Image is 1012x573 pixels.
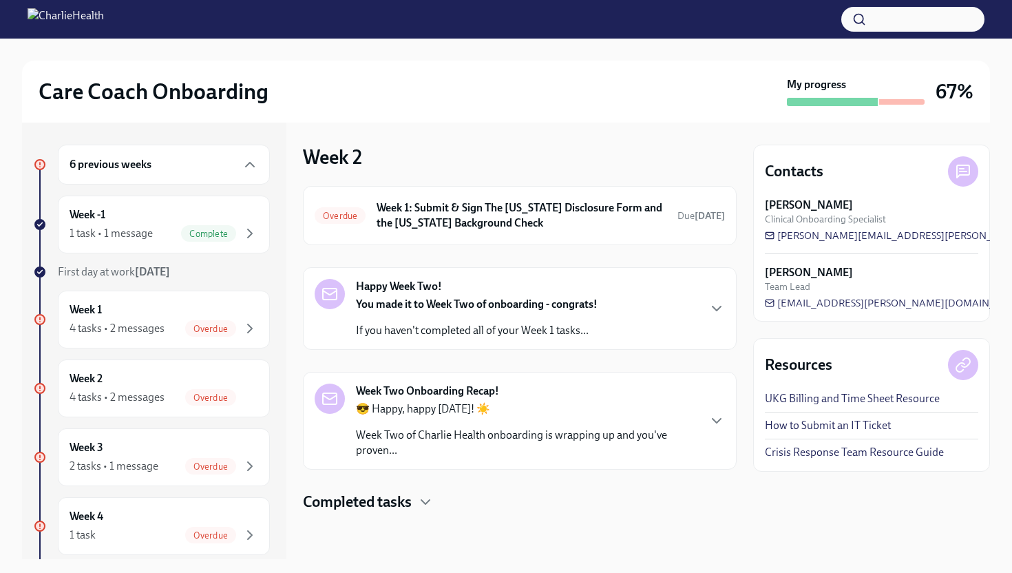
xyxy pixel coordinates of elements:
span: Overdue [185,530,236,541]
strong: You made it to Week Two of onboarding - congrats! [356,298,598,311]
span: August 20th, 2025 09:00 [677,209,725,222]
strong: My progress [787,77,846,92]
span: Overdue [185,324,236,334]
div: 6 previous weeks [58,145,270,185]
span: Overdue [185,461,236,472]
strong: [PERSON_NAME] [765,265,853,280]
h6: Week -1 [70,207,105,222]
strong: [DATE] [695,210,725,222]
span: First day at work [58,265,170,278]
h6: Week 4 [70,509,103,524]
span: Team Lead [765,280,810,293]
span: Clinical Onboarding Specialist [765,213,886,226]
h3: Week 2 [303,145,362,169]
h6: Week 2 [70,371,103,386]
a: UKG Billing and Time Sheet Resource [765,391,940,406]
h6: Week 3 [70,440,103,455]
p: If you haven't completed all of your Week 1 tasks... [356,323,598,338]
a: How to Submit an IT Ticket [765,418,891,433]
a: OverdueWeek 1: Submit & Sign The [US_STATE] Disclosure Form and the [US_STATE] Background CheckDu... [315,198,725,233]
div: 4 tasks • 2 messages [70,390,165,405]
h6: 6 previous weeks [70,157,151,172]
a: Week -11 task • 1 messageComplete [33,196,270,253]
div: 1 task • 1 message [70,226,153,241]
h6: Week 1 [70,302,102,317]
h3: 67% [936,79,973,104]
div: 2 tasks • 1 message [70,459,158,474]
span: Overdue [185,393,236,403]
strong: Week Two Onboarding Recap! [356,384,499,399]
h4: Resources [765,355,832,375]
h6: Week 1: Submit & Sign The [US_STATE] Disclosure Form and the [US_STATE] Background Check [377,200,666,231]
a: Crisis Response Team Resource Guide [765,445,944,460]
h4: Contacts [765,161,823,182]
a: First day at work[DATE] [33,264,270,280]
p: 😎 Happy, happy [DATE]! ☀️ [356,402,697,417]
span: Overdue [315,211,366,221]
div: 4 tasks • 2 messages [70,321,165,336]
a: Week 41 taskOverdue [33,497,270,555]
p: Week Two of Charlie Health onboarding is wrapping up and you've proven... [356,428,697,458]
span: Complete [181,229,236,239]
a: Week 32 tasks • 1 messageOverdue [33,428,270,486]
a: Week 14 tasks • 2 messagesOverdue [33,291,270,348]
strong: [PERSON_NAME] [765,198,853,213]
strong: Happy Week Two! [356,279,442,294]
img: CharlieHealth [28,8,104,30]
div: Completed tasks [303,492,737,512]
span: Due [677,210,725,222]
h4: Completed tasks [303,492,412,512]
div: 1 task [70,528,96,543]
h2: Care Coach Onboarding [39,78,268,105]
strong: [DATE] [135,265,170,278]
a: Week 24 tasks • 2 messagesOverdue [33,360,270,417]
